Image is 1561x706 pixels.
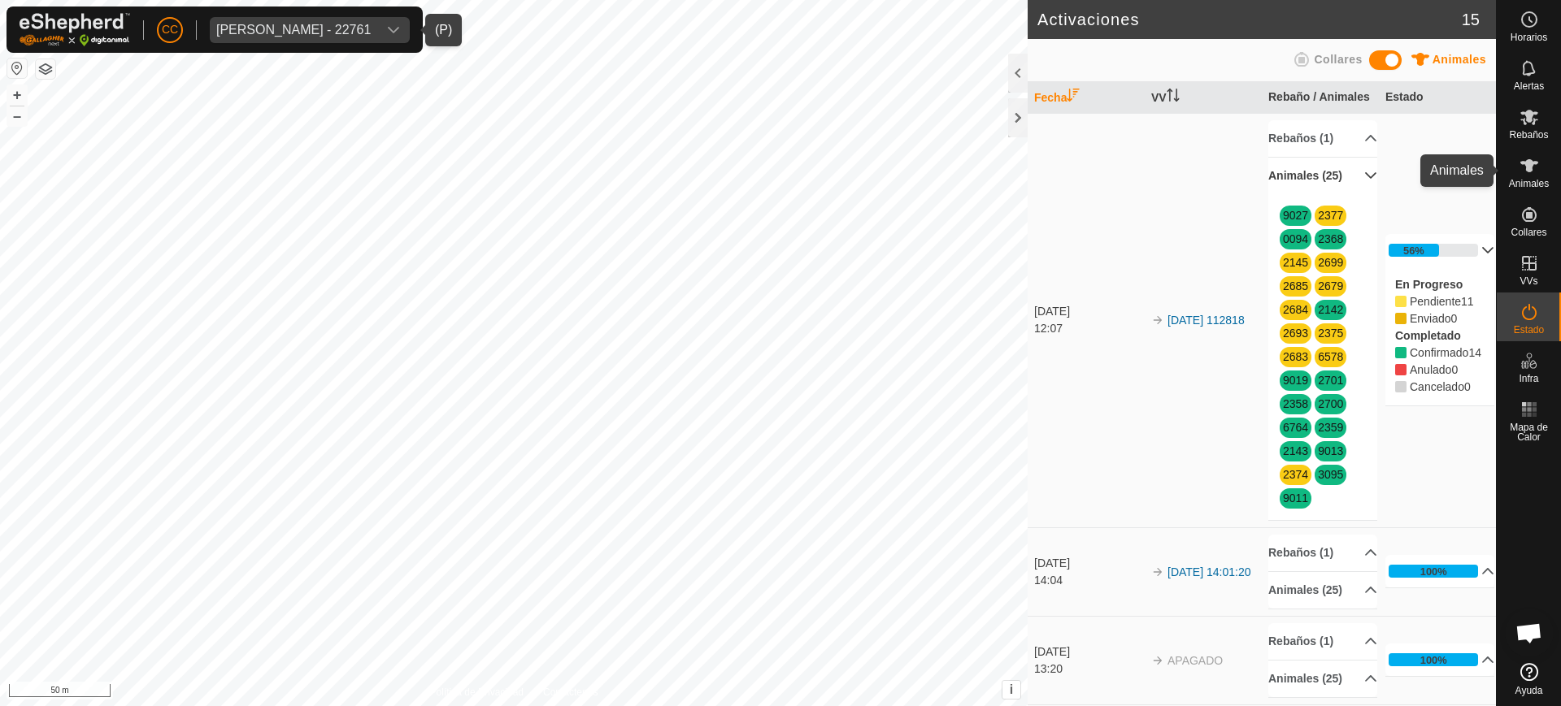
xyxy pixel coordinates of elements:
a: 9019 [1283,374,1308,387]
th: Rebaño / Animales [1262,82,1379,114]
a: 9013 [1318,444,1343,457]
span: Estado [1514,325,1544,335]
p-accordion-header: 100% [1385,643,1494,676]
div: 13:20 [1034,661,1143,678]
label: En Progreso [1395,278,1463,291]
img: Logo Gallagher [20,13,130,46]
a: 6764 [1283,421,1308,434]
i: 11 Pending 85317, 85314, 85291, 85297, 85301, 85302, 85294, 85292, 85307, 85318, 85305, [1395,296,1407,307]
a: 2700 [1318,397,1343,410]
a: 2679 [1318,279,1343,292]
span: Pending [1461,295,1474,308]
a: 6578 [1318,350,1343,363]
a: Política de Privacidad [430,685,524,700]
img: arrow [1151,565,1164,578]
div: 14:04 [1034,572,1143,589]
span: Mapa de Calor [1501,422,1557,442]
i: 14 Confirmed 85293, 85315, 85300, 85316, 85304, 85296, 85308, 85299, 85289, 85295, 85298, 85290, ... [1395,347,1407,358]
a: 2693 [1283,327,1308,340]
p-accordion-content: 56% [1385,266,1494,405]
div: 100% [1389,653,1478,666]
a: 2684 [1283,303,1308,316]
i: 0 Overridden [1395,364,1407,375]
div: 100% [1420,564,1447,579]
button: – [7,106,27,126]
p-accordion-content: Animales (25) [1268,194,1377,520]
a: 2359 [1318,421,1343,434]
button: + [7,85,27,105]
div: 100% [1389,565,1478,578]
span: Pendiente [1410,295,1461,308]
span: Animales [1433,53,1486,66]
p-accordion-header: Rebaños (1) [1268,120,1377,157]
span: VVs [1520,276,1537,286]
p-accordion-header: 100% [1385,555,1494,587]
span: Sent [1451,312,1458,325]
a: 2685 [1283,279,1308,292]
p-accordion-header: Animales (25) [1268,158,1377,194]
button: Capas del Mapa [36,59,55,79]
span: Confirmed [1410,346,1468,359]
span: Collares [1314,53,1362,66]
div: dropdown trigger [377,17,410,43]
th: Estado [1379,82,1496,114]
span: Infra [1519,374,1538,383]
button: Restablecer Mapa [7,58,27,78]
a: 3095 [1318,468,1343,481]
div: 56% [1403,243,1424,258]
a: 2377 [1318,209,1343,222]
span: Overridden [1451,363,1458,376]
span: Anca Sanda Bercian - 22761 [210,17,377,43]
span: Collares [1511,227,1546,237]
button: i [1002,681,1020,699]
span: Alertas [1514,81,1544,91]
i: 0 Sent [1395,313,1407,324]
a: 2142 [1318,303,1343,316]
div: [DATE] [1034,555,1143,572]
p-accordion-header: Rebaños (1) [1268,623,1377,660]
a: 2143 [1283,444,1308,457]
a: 9011 [1283,492,1308,505]
a: [DATE] 112818 [1167,314,1245,327]
a: 2368 [1318,232,1343,245]
span: i [1010,682,1013,696]
span: Confirmed [1468,346,1481,359]
a: [DATE] 14:01:20 [1167,565,1250,578]
p-sorticon: Activar para ordenar [1167,91,1180,104]
a: 2701 [1318,374,1343,387]
div: [DATE] [1034,643,1143,661]
span: APAGADO [1167,654,1223,667]
span: 15 [1462,7,1480,32]
span: Cancelled [1410,380,1464,393]
div: 100% [1420,652,1447,668]
span: Overridden [1410,363,1451,376]
p-accordion-header: 56% [1385,234,1494,266]
th: VV [1145,82,1262,114]
div: Chat abierto [1505,609,1554,657]
span: Horarios [1511,32,1547,42]
a: 0094 [1283,232,1308,245]
img: arrow [1151,654,1164,667]
span: CC [162,21,178,38]
div: 12:07 [1034,320,1143,337]
p-accordion-header: Rebaños (1) [1268,535,1377,571]
a: 2145 [1283,256,1308,269]
span: Ayuda [1515,686,1543,695]
a: 2358 [1283,397,1308,410]
p-sorticon: Activar para ordenar [1067,91,1080,104]
a: Ayuda [1497,656,1561,702]
p-accordion-header: Animales (25) [1268,572,1377,609]
span: Rebaños [1509,130,1548,140]
a: 2375 [1318,327,1343,340]
div: [PERSON_NAME] - 22761 [216,24,371,37]
span: Animales [1509,179,1549,188]
i: 0 Cancelled [1395,381,1407,392]
th: Fecha [1028,82,1145,114]
h2: Activaciones [1037,10,1462,29]
div: [DATE] [1034,303,1143,320]
div: 56% [1389,244,1478,257]
a: 2683 [1283,350,1308,363]
label: Completado [1395,329,1461,342]
p-accordion-header: Animales (25) [1268,661,1377,697]
a: 2374 [1283,468,1308,481]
